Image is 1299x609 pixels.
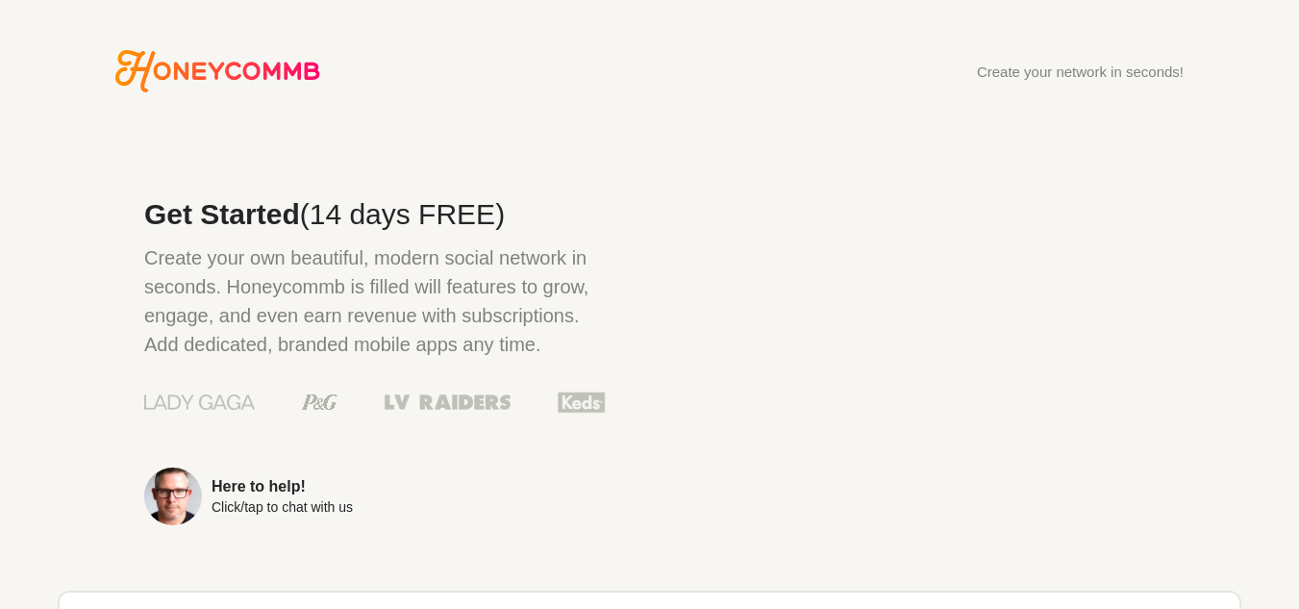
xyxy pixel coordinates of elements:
[144,468,202,525] img: Sean
[144,243,607,359] p: Create your own beautiful, modern social network in seconds. Honeycommb is filled will features t...
[115,50,320,92] a: Go to Honeycommb homepage
[144,200,607,229] h2: Get Started
[302,394,337,410] img: Procter & Gamble
[115,50,320,92] svg: Honeycommb
[144,468,607,525] a: Here to help!Click/tap to chat with us
[300,198,505,230] span: (14 days FREE)
[977,64,1184,79] div: Create your network in seconds!
[385,394,511,410] img: Las Vegas Raiders
[212,479,353,495] div: Here to help!
[212,500,353,514] div: Click/tap to chat with us
[558,390,606,415] img: Keds
[144,388,255,417] img: Lady Gaga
